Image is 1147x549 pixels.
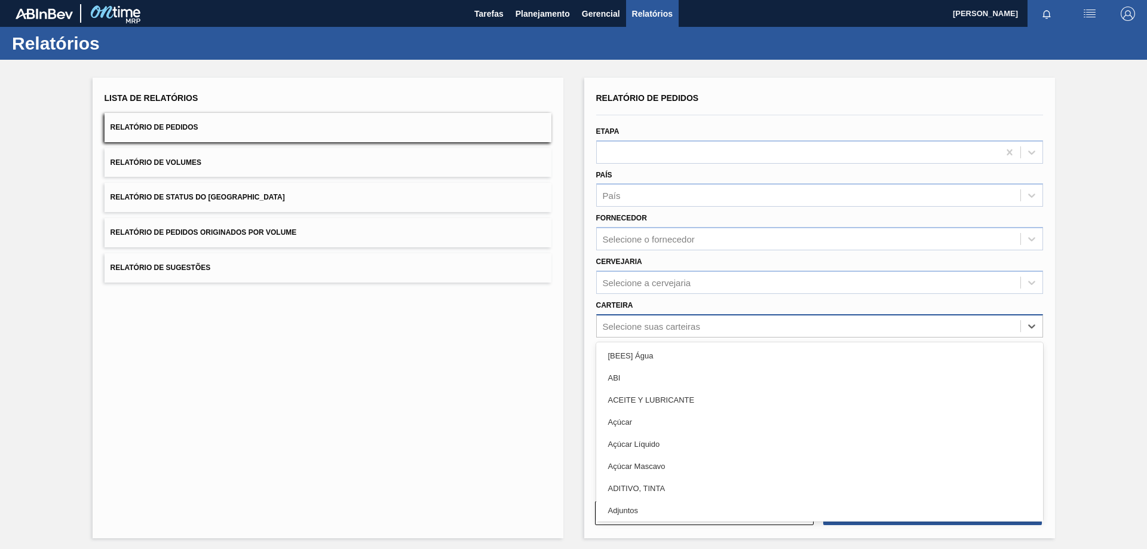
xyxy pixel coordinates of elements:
label: Cervejaria [596,257,642,266]
label: País [596,171,612,179]
img: Logout [1121,7,1135,21]
div: Adjuntos [596,499,1043,522]
button: Relatório de Status do [GEOGRAPHIC_DATA] [105,183,551,212]
div: Selecione suas carteiras [603,321,700,331]
button: Relatório de Pedidos [105,113,551,142]
div: País [603,191,621,201]
div: ACEITE Y LUBRICANTE [596,389,1043,411]
span: Relatório de Pedidos [596,93,699,103]
div: Selecione o fornecedor [603,234,695,244]
span: Relatório de Volumes [111,158,201,167]
button: Relatório de Volumes [105,148,551,177]
span: Relatório de Pedidos Originados por Volume [111,228,297,237]
span: Relatórios [632,7,673,21]
div: [BEES] Água [596,345,1043,367]
label: Etapa [596,127,619,136]
span: Gerencial [582,7,620,21]
div: Açúcar [596,411,1043,433]
div: Açúcar Mascavo [596,455,1043,477]
label: Carteira [596,301,633,309]
div: ABI [596,367,1043,389]
div: Açúcar Líquido [596,433,1043,455]
button: Notificações [1028,5,1066,22]
span: Relatório de Pedidos [111,123,198,131]
button: Relatório de Pedidos Originados por Volume [105,218,551,247]
span: Relatório de Sugestões [111,263,211,272]
div: Selecione a cervejaria [603,277,691,287]
div: ADITIVO, TINTA [596,477,1043,499]
span: Relatório de Status do [GEOGRAPHIC_DATA] [111,193,285,201]
span: Planejamento [516,7,570,21]
h1: Relatórios [12,36,224,50]
label: Fornecedor [596,214,647,222]
img: userActions [1082,7,1097,21]
img: TNhmsLtSVTkK8tSr43FrP2fwEKptu5GPRR3wAAAABJRU5ErkJggg== [16,8,73,19]
span: Tarefas [474,7,504,21]
span: Lista de Relatórios [105,93,198,103]
button: Relatório de Sugestões [105,253,551,283]
button: Limpar [595,501,814,525]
